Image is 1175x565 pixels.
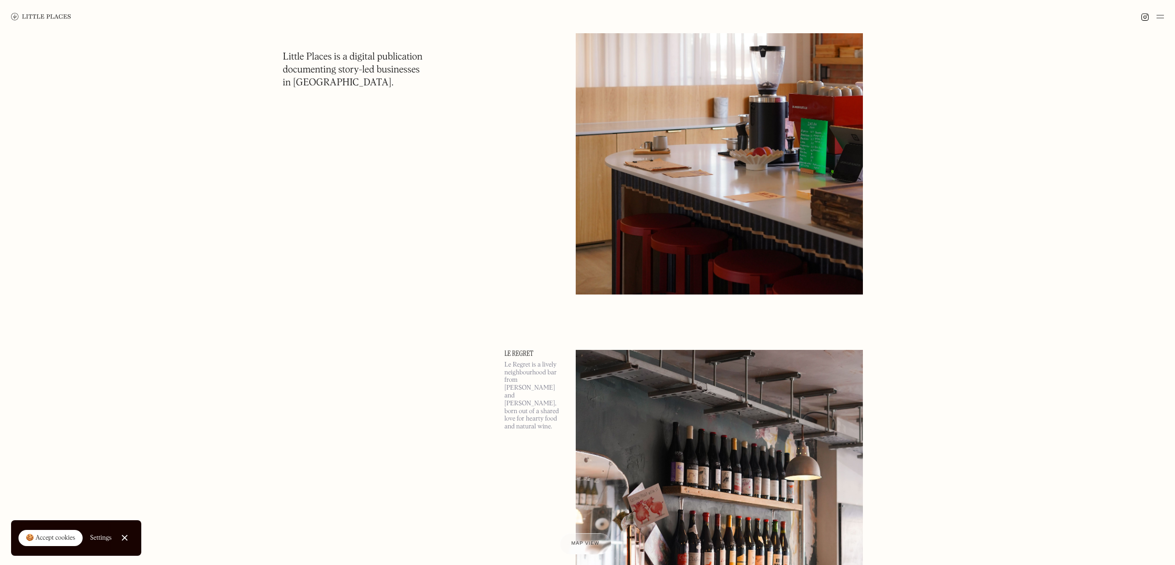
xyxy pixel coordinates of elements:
div: 🍪 Accept cookies [26,534,75,543]
h1: Little Places is a digital publication documenting story-led businesses in [GEOGRAPHIC_DATA]. [283,51,423,90]
a: Le Regret [505,350,565,357]
a: Map view [560,533,611,554]
p: Le Regret is a lively neighbourhood bar from [PERSON_NAME] and [PERSON_NAME], born out of a share... [505,361,565,431]
span: Map view [572,541,600,547]
a: Close Cookie Popup [115,529,134,547]
a: Settings [90,528,112,548]
div: Settings [90,535,112,541]
a: 🍪 Accept cookies [18,530,83,547]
